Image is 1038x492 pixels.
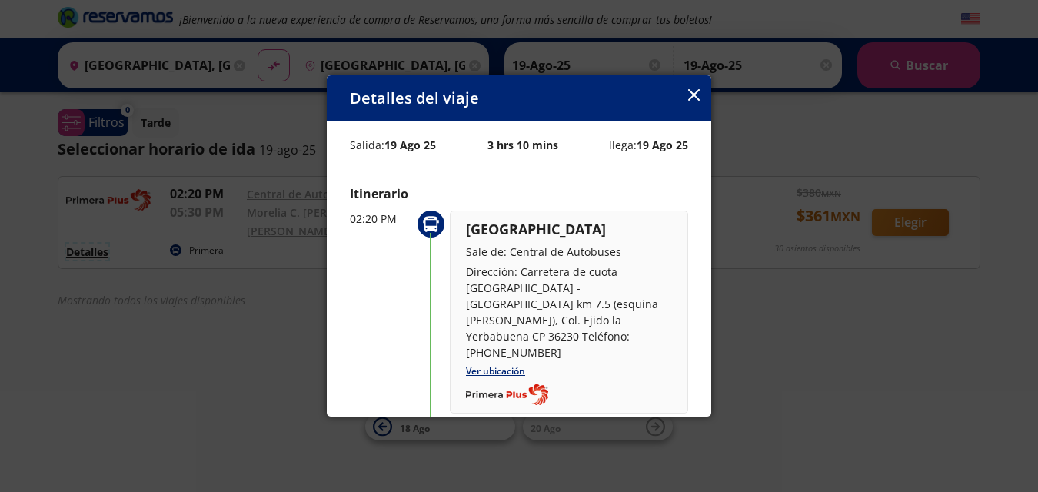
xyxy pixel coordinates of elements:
[487,137,558,153] p: 3 hrs 10 mins
[350,87,479,110] p: Detalles del viaje
[637,138,688,152] b: 19 Ago 25
[350,211,411,227] p: 02:20 PM
[384,138,436,152] b: 19 Ago 25
[466,384,548,405] img: Completo_color__1_.png
[609,137,688,153] p: llega:
[466,244,672,260] p: Sale de: Central de Autobuses
[466,364,525,377] a: Ver ubicación
[466,219,672,240] p: [GEOGRAPHIC_DATA]
[350,184,688,203] p: Itinerario
[350,137,436,153] p: Salida:
[466,264,672,361] p: Dirección: Carretera de cuota [GEOGRAPHIC_DATA] - [GEOGRAPHIC_DATA] km 7.5 (esquina [PERSON_NAME]...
